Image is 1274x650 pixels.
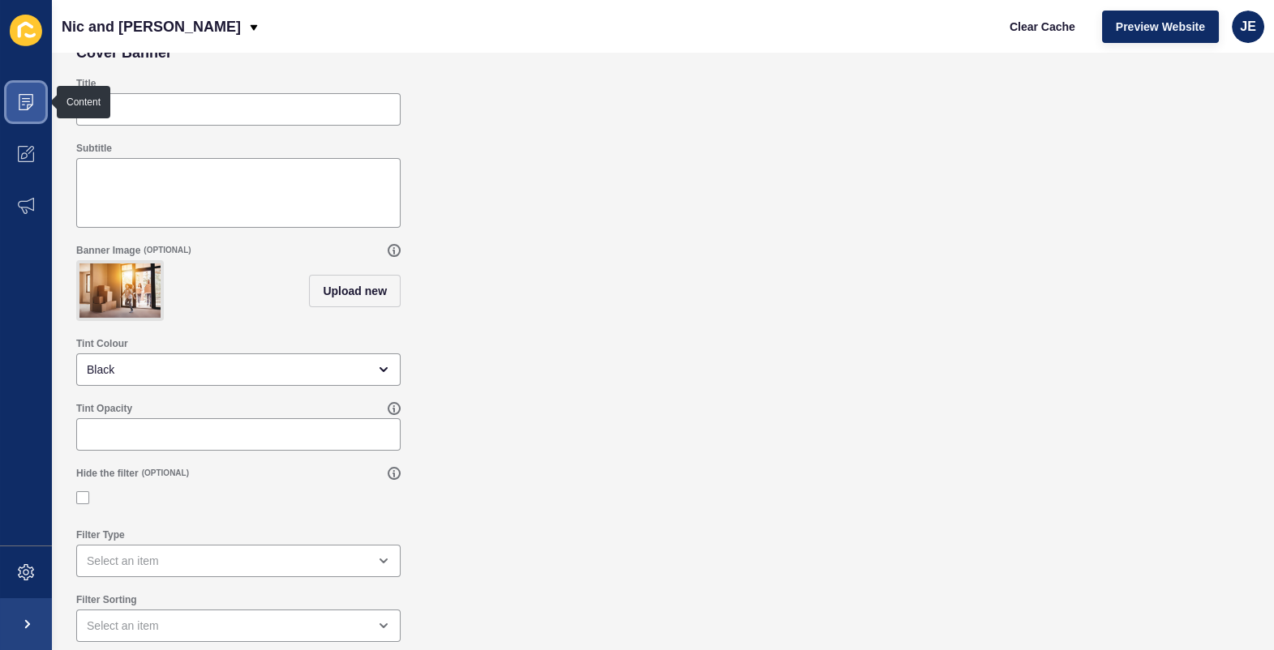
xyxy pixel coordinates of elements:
label: Filter Sorting [76,593,137,606]
span: Preview Website [1116,19,1205,35]
button: Clear Cache [996,11,1089,43]
span: JE [1240,19,1256,35]
label: Tint Colour [76,337,128,350]
label: Hide the filter [76,467,139,480]
label: Tint Opacity [76,402,132,415]
button: Upload new [309,275,401,307]
img: 92afbb98593ed671cd3431836217072b.jpg [79,263,161,318]
div: Content [66,96,101,109]
label: Title [76,77,96,90]
span: Upload new [323,283,387,299]
div: open menu [76,353,401,386]
div: open menu [76,545,401,577]
label: Banner Image [76,244,140,257]
div: open menu [76,609,401,642]
span: (OPTIONAL) [144,245,191,256]
button: Preview Website [1102,11,1219,43]
label: Filter Type [76,528,125,541]
h2: Cover Banner [76,45,172,61]
label: Subtitle [76,142,112,155]
span: Clear Cache [1010,19,1075,35]
p: Nic and [PERSON_NAME] [62,6,241,47]
span: (OPTIONAL) [142,468,189,479]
